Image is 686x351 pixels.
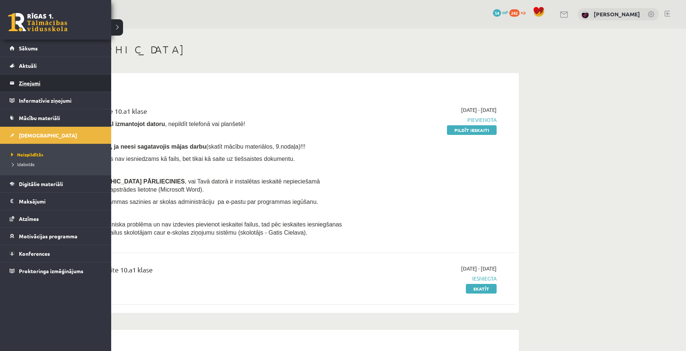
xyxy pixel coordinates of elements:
[493,9,501,17] span: 54
[44,43,519,56] h1: [DEMOGRAPHIC_DATA]
[10,127,102,144] a: [DEMOGRAPHIC_DATA]
[19,74,102,92] legend: Ziņojumi
[56,265,346,278] div: Ģeogrāfija 1. ieskaite 10.a1 klase
[56,143,206,150] span: Nesāc pildīt ieskaiti, ja neesi sagatavojis mājas darbu
[19,115,60,121] span: Mācību materiāli
[357,275,497,282] span: Iesniegta
[466,284,497,294] a: Skatīt
[19,250,50,257] span: Konferences
[509,9,520,17] span: 242
[19,233,77,239] span: Motivācijas programma
[19,62,37,69] span: Aktuāli
[581,11,589,19] img: Aivars Brālis
[56,106,346,120] div: Datorika 1. ieskaite 10.a1 klase
[10,40,102,57] a: Sākums
[19,181,63,187] span: Digitālie materiāli
[594,10,640,18] a: [PERSON_NAME]
[447,125,497,135] a: Pildīt ieskaiti
[10,228,102,245] a: Motivācijas programma
[357,116,497,124] span: Pievienota
[493,9,508,15] a: 54 mP
[10,245,102,262] a: Konferences
[56,221,342,236] span: Ja Tev ir radusies tehniska problēma un nav izdevies pievienot ieskaitei failus, tad pēc ieskaite...
[10,210,102,227] a: Atzīmes
[56,121,245,127] span: Ieskaite jāpilda , nepildīt telefonā vai planšetē!
[206,143,305,150] span: (skatīt mācību materiālos, 9.nodaļa)!!!
[9,152,43,158] span: Neizpildītās
[10,92,102,109] a: Informatīvie ziņojumi
[95,121,165,127] b: , TIKAI izmantojot datoru
[10,193,102,210] a: Maksājumi
[56,156,295,162] span: - mājasdarbs nav iesniedzams kā fails, bet tikai kā saite uz tiešsaistes dokumentu.
[509,9,529,15] a: 242 xp
[56,199,318,205] span: Ja Tev nav šīs programmas sazinies ar skolas administrāciju pa e-pastu par programmas iegūšanu.
[461,265,497,272] span: [DATE] - [DATE]
[9,161,104,168] a: Izlabotās
[461,106,497,114] span: [DATE] - [DATE]
[56,178,320,193] span: , vai Tavā datorā ir instalētas ieskaitē nepieciešamā programma – teksta apstrādes lietotne (Micr...
[19,132,77,139] span: [DEMOGRAPHIC_DATA]
[10,74,102,92] a: Ziņojumi
[19,268,83,274] span: Proktoringa izmēģinājums
[8,13,67,32] a: Rīgas 1. Tālmācības vidusskola
[521,9,526,15] span: xp
[9,161,34,167] span: Izlabotās
[9,151,104,158] a: Neizpildītās
[19,193,102,210] legend: Maksājumi
[19,215,39,222] span: Atzīmes
[10,262,102,279] a: Proktoringa izmēģinājums
[10,57,102,74] a: Aktuāli
[19,45,38,52] span: Sākums
[502,9,508,15] span: mP
[10,109,102,126] a: Mācību materiāli
[10,175,102,192] a: Digitālie materiāli
[19,92,102,109] legend: Informatīvie ziņojumi
[56,178,185,185] span: Pirms [DEMOGRAPHIC_DATA] PĀRLIECINIES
